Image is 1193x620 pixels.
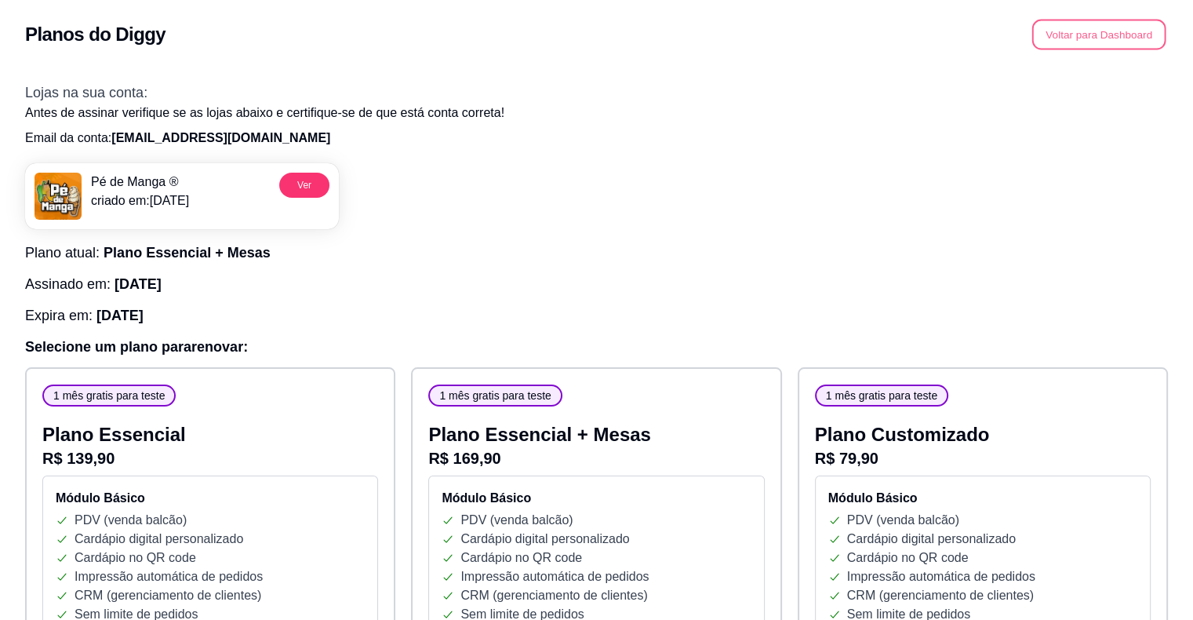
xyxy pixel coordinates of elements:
p: Impressão automática de pedidos [75,567,263,586]
h4: Módulo Básico [442,489,751,508]
span: [DATE] [96,308,144,323]
p: R$ 169,90 [428,447,764,469]
p: PDV (venda balcão) [460,511,573,530]
button: Voltar para Dashboard [1032,20,1166,50]
h3: Assinado em: [25,273,1168,295]
h3: Expira em: [25,305,1168,326]
p: PDV (venda balcão) [847,511,959,530]
span: 1 mês gratis para teste [820,388,944,403]
span: Plano Essencial + Mesas [104,245,271,261]
p: criado em: [DATE] [91,191,189,210]
span: [EMAIL_ADDRESS][DOMAIN_NAME] [111,131,330,144]
p: Cardápio no QR code [75,549,196,567]
p: R$ 79,90 [815,447,1151,469]
h4: Módulo Básico [828,489,1137,508]
p: Email da conta: [25,129,1168,148]
h3: Selecione um plano para renovar : [25,336,1168,358]
p: PDV (venda balcão) [75,511,187,530]
button: Ver [279,173,329,198]
p: Cardápio digital personalizado [75,530,243,549]
p: CRM (gerenciamento de clientes) [847,586,1034,605]
h2: Planos do Diggy [25,22,165,47]
p: Cardápio no QR code [847,549,969,567]
h4: Módulo Básico [56,489,365,508]
h3: Plano atual: [25,242,1168,264]
img: menu logo [35,173,82,220]
a: menu logoPé de Manga ®criado em:[DATE]Ver [25,163,339,229]
p: Impressão automática de pedidos [847,567,1035,586]
p: Plano Essencial [42,422,378,447]
h3: Lojas na sua conta: [25,82,1168,104]
p: R$ 139,90 [42,447,378,469]
span: [DATE] [115,276,162,292]
p: Plano Customizado [815,422,1151,447]
p: CRM (gerenciamento de clientes) [460,586,647,605]
p: Cardápio no QR code [460,549,582,567]
p: Impressão automática de pedidos [460,567,649,586]
a: Voltar para Dashboard [1030,27,1168,41]
p: Cardápio digital personalizado [460,530,629,549]
span: 1 mês gratis para teste [47,388,171,403]
p: Antes de assinar verifique se as lojas abaixo e certifique-se de que está conta correta! [25,104,1168,122]
p: CRM (gerenciamento de clientes) [75,586,261,605]
p: Cardápio digital personalizado [847,530,1016,549]
p: Plano Essencial + Mesas [428,422,764,447]
p: Pé de Manga ® [91,173,189,191]
span: 1 mês gratis para teste [433,388,557,403]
